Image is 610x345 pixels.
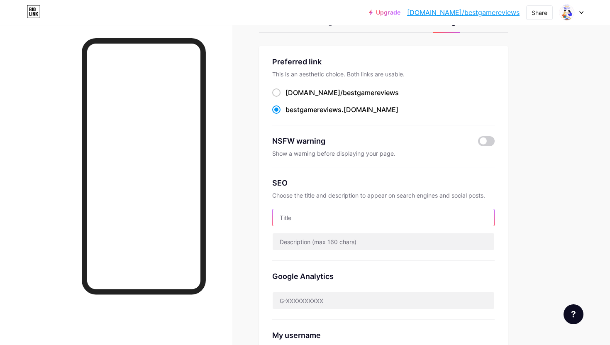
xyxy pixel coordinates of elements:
input: Title [273,209,494,226]
a: [DOMAIN_NAME]/bestgamereviews [407,7,520,17]
div: NSFW warning [272,135,466,147]
div: .[DOMAIN_NAME] [285,105,398,115]
div: Preferred link [272,56,495,67]
div: Show a warning before displaying your page. [272,150,495,157]
div: [DOMAIN_NAME]/ [285,88,399,98]
img: bestgamereviews [559,5,575,20]
div: My username [272,330,495,341]
a: Upgrade [369,9,400,16]
input: Description (max 160 chars) [273,233,494,250]
div: This is an aesthetic choice. Both links are usable. [272,71,495,78]
span: bestgamereviews [343,88,399,97]
div: Google Analytics [272,271,495,282]
div: Choose the title and description to appear on search engines and social posts. [272,192,495,199]
span: bestgamereviews [285,105,342,114]
div: SEO [272,177,495,188]
div: Share [532,8,547,17]
input: G-XXXXXXXXXX [273,292,494,309]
